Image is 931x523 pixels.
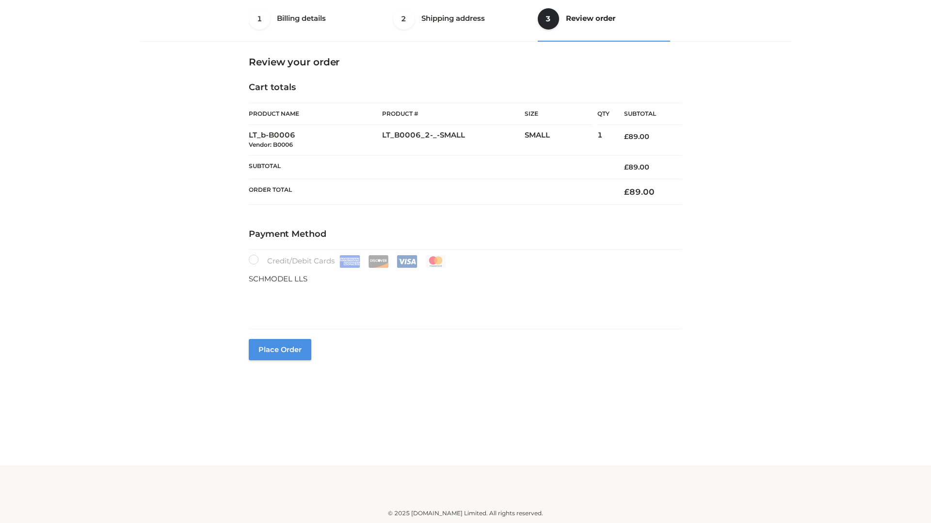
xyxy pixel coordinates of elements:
[624,187,629,197] span: £
[624,163,628,171] span: £
[144,508,787,518] div: © 2025 [DOMAIN_NAME] Limited. All rights reserved.
[624,163,649,171] bdi: 89.00
[425,255,446,268] img: Mastercard
[249,255,447,268] label: Credit/Debit Cards
[382,103,525,125] th: Product #
[525,125,597,155] td: SMALL
[525,103,593,125] th: Size
[368,255,389,268] img: Discover
[249,339,311,360] button: Place order
[247,283,680,318] iframe: Secure payment input frame
[249,179,610,205] th: Order Total
[624,132,649,141] bdi: 89.00
[339,255,360,268] img: Amex
[249,103,382,125] th: Product Name
[597,103,610,125] th: Qty
[249,125,382,155] td: LT_b-B0006
[249,273,682,285] p: SCHMODEL LLS
[249,229,682,240] h4: Payment Method
[624,187,655,197] bdi: 89.00
[249,82,682,93] h4: Cart totals
[624,132,628,141] span: £
[597,125,610,155] td: 1
[249,155,610,179] th: Subtotal
[249,141,293,148] small: Vendor: B0006
[249,56,682,68] h3: Review your order
[382,125,525,155] td: LT_B0006_2-_-SMALL
[610,103,682,125] th: Subtotal
[397,255,417,268] img: Visa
